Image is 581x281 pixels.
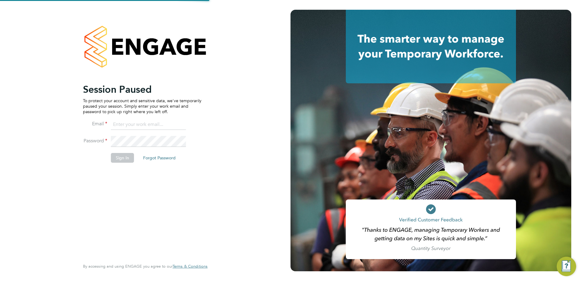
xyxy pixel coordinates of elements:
[111,119,186,130] input: Enter your work email...
[83,98,201,115] p: To protect your account and sensitive data, we've temporarily paused your session. Simply enter y...
[138,153,180,163] button: Forgot Password
[111,153,134,163] button: Sign In
[557,257,576,276] button: Engage Resource Center
[83,138,107,144] label: Password
[83,264,208,269] span: By accessing and using ENGAGE you agree to our
[173,264,208,269] a: Terms & Conditions
[83,83,201,95] h2: Session Paused
[83,121,107,127] label: Email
